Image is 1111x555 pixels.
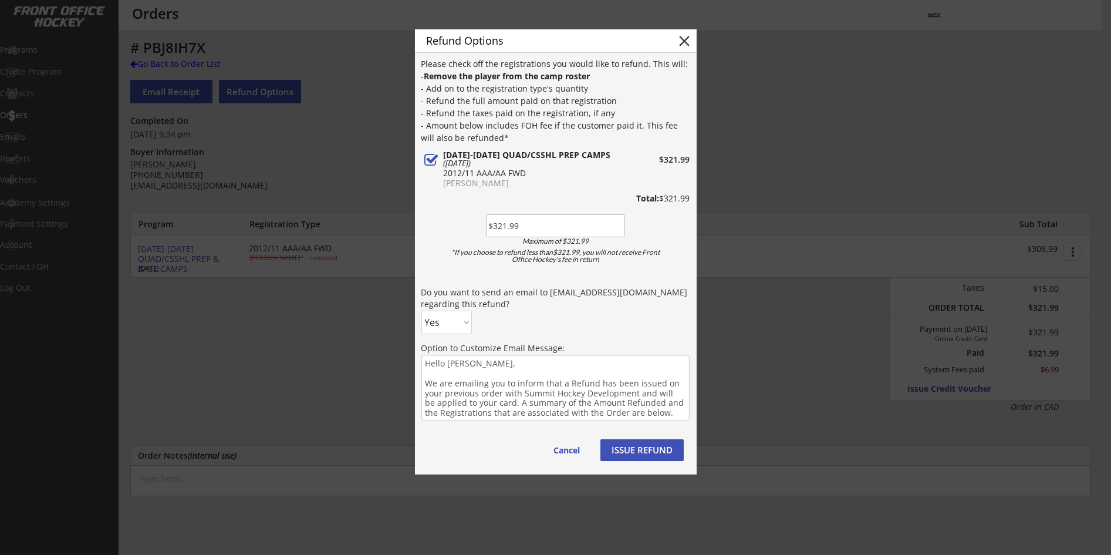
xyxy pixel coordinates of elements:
button: Cancel [542,439,592,461]
div: Refund Options [427,35,658,46]
div: $321.99 [614,194,690,203]
strong: Total: [636,193,659,204]
div: Do you want to send an email to [EMAIL_ADDRESS][DOMAIN_NAME] regarding this refund? [421,287,690,310]
em: ([DATE]) [444,157,471,169]
div: 2012/11 AAA/AA FWD [444,169,622,177]
div: Option to Customize Email Message: [421,342,690,354]
input: Amount to refund [486,214,626,237]
div: [PERSON_NAME] [444,179,622,187]
strong: Remove the player from the camp roster [424,70,590,82]
div: *If you choose to refund less than$321.99, you will not receive Front Office Hockey's fee in return [443,249,669,263]
div: Maximum of $321.99 [489,238,622,245]
div: $321.99 [625,156,690,164]
strong: [DATE]-[DATE] QUAD/CSSHL PREP CAMPS [444,149,611,160]
button: ISSUE REFUND [600,439,684,461]
div: Please check off the registrations you would like to refund. This will: - - Add on to the registr... [421,58,690,144]
button: close [676,32,693,50]
div: Removed [444,179,622,188]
